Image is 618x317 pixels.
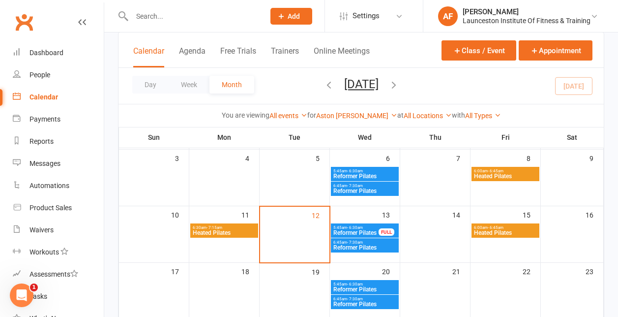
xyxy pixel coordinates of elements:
[463,16,590,25] div: Launceston Institute Of Fitness & Training
[241,263,259,279] div: 18
[29,292,47,300] div: Tasks
[465,112,501,120] a: All Types
[347,282,363,286] span: - 6:30am
[133,46,164,67] button: Calendar
[179,46,206,67] button: Agenda
[527,150,540,166] div: 8
[333,245,397,251] span: Reformer Pilates
[288,12,300,20] span: Add
[463,7,590,16] div: [PERSON_NAME]
[189,127,260,148] th: Mon
[333,188,397,194] span: Reformer Pilates
[473,169,537,173] span: 6:00am
[314,46,370,67] button: Online Meetings
[316,112,397,120] a: Aston [PERSON_NAME]
[312,263,329,280] div: 19
[13,86,104,108] a: Calendar
[13,219,104,241] a: Waivers
[541,127,604,148] th: Sat
[473,225,537,230] span: 6:00am
[260,127,330,148] th: Tue
[452,111,465,119] strong: with
[589,150,603,166] div: 9
[13,285,104,308] a: Tasks
[473,173,537,179] span: Heated Pilates
[333,169,397,173] span: 5:45am
[316,150,329,166] div: 5
[347,297,363,301] span: - 7:30am
[452,206,470,222] div: 14
[13,130,104,153] a: Reports
[206,225,222,230] span: - 7:15am
[347,184,363,188] span: - 7:30am
[29,71,50,79] div: People
[456,150,470,166] div: 7
[29,93,58,101] div: Calendar
[29,270,78,278] div: Assessments
[13,241,104,263] a: Workouts
[333,225,379,230] span: 5:45am
[13,64,104,86] a: People
[29,115,60,123] div: Payments
[312,207,329,223] div: 12
[586,206,603,222] div: 16
[119,127,189,148] th: Sun
[353,5,380,27] span: Settings
[523,263,540,279] div: 22
[13,153,104,175] a: Messages
[271,46,299,67] button: Trainers
[333,297,397,301] span: 6:45am
[175,150,189,166] div: 3
[13,108,104,130] a: Payments
[397,111,404,119] strong: at
[192,225,256,230] span: 6:30am
[441,40,516,61] button: Class / Event
[29,182,69,190] div: Automations
[129,9,258,23] input: Search...
[400,127,471,148] th: Thu
[333,286,397,292] span: Reformer Pilates
[523,206,540,222] div: 15
[245,150,259,166] div: 4
[29,159,60,167] div: Messages
[10,284,33,307] iframe: Intercom live chat
[438,6,458,26] div: AF
[269,112,307,120] a: All events
[209,76,254,94] button: Month
[12,10,36,34] a: Clubworx
[29,226,54,234] div: Waivers
[404,112,452,120] a: All Locations
[519,40,592,61] button: Appointment
[471,127,541,148] th: Fri
[386,150,400,166] div: 6
[333,282,397,286] span: 5:45am
[379,228,394,236] div: FULL
[586,263,603,279] div: 23
[241,206,259,222] div: 11
[13,175,104,197] a: Automations
[382,263,400,279] div: 20
[347,225,363,230] span: - 6:30am
[333,230,379,236] span: Reformer Pilates
[169,76,209,94] button: Week
[333,173,397,179] span: Reformer Pilates
[270,8,312,25] button: Add
[13,197,104,219] a: Product Sales
[347,240,363,245] span: - 7:30am
[222,111,269,119] strong: You are viewing
[333,184,397,188] span: 6:45am
[171,206,189,222] div: 10
[333,301,397,307] span: Reformer Pilates
[13,42,104,64] a: Dashboard
[30,284,38,291] span: 1
[473,230,537,236] span: Heated Pilates
[220,46,256,67] button: Free Trials
[347,169,363,173] span: - 6:30am
[452,263,470,279] div: 21
[192,230,256,236] span: Heated Pilates
[488,169,503,173] span: - 6:45am
[344,77,379,91] button: [DATE]
[488,225,503,230] span: - 6:45am
[29,248,59,256] div: Workouts
[29,204,72,212] div: Product Sales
